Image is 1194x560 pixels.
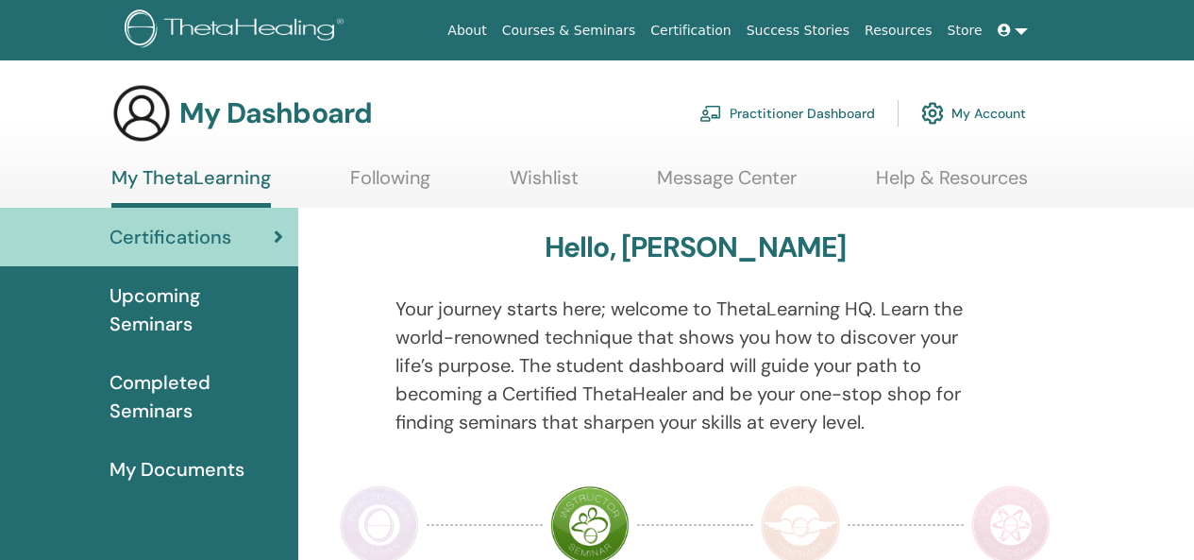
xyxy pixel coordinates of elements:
a: Certification [643,13,738,48]
img: logo.png [125,9,350,52]
a: Wishlist [510,166,579,203]
a: Following [350,166,430,203]
span: Completed Seminars [109,368,283,425]
img: generic-user-icon.jpg [111,83,172,144]
a: Message Center [657,166,797,203]
a: Practitioner Dashboard [699,93,875,134]
span: My Documents [109,455,244,484]
span: Certifications [109,223,231,251]
a: My Account [921,93,1026,134]
img: chalkboard-teacher.svg [699,105,722,122]
img: cog.svg [921,97,944,129]
span: Upcoming Seminars [109,281,283,338]
a: About [440,13,494,48]
a: Courses & Seminars [495,13,644,48]
h3: My Dashboard [179,96,372,130]
p: Your journey starts here; welcome to ThetaLearning HQ. Learn the world-renowned technique that sh... [395,295,996,436]
a: Help & Resources [876,166,1028,203]
h3: Hello, [PERSON_NAME] [545,230,847,264]
a: My ThetaLearning [111,166,271,208]
a: Success Stories [739,13,857,48]
a: Resources [857,13,940,48]
a: Store [940,13,990,48]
